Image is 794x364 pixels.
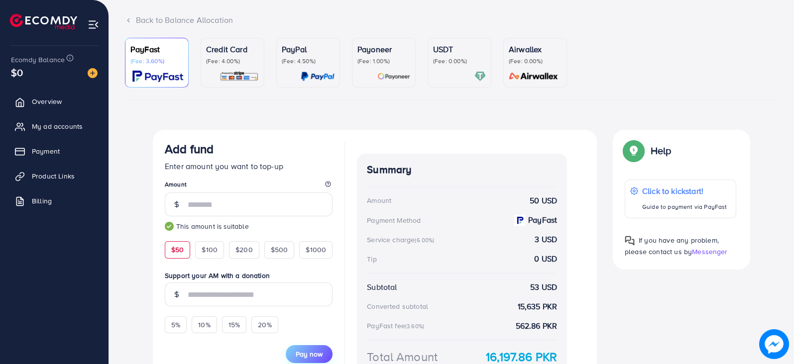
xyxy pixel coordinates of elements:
[171,245,184,255] span: $50
[32,121,83,131] span: My ad accounts
[357,43,410,55] p: Payoneer
[165,221,333,231] small: This amount is suitable
[32,196,52,206] span: Billing
[130,43,183,55] p: PayFast
[642,201,727,213] p: Guide to payment via PayFast
[625,236,635,246] img: Popup guide
[32,171,75,181] span: Product Links
[165,271,333,280] label: Support your AM with a donation
[235,245,253,255] span: $200
[357,57,410,65] p: (Fee: 1.00%)
[301,71,335,82] img: card
[165,222,174,231] img: guide
[530,195,557,206] strong: 50 USD
[474,71,486,82] img: card
[367,164,557,176] h4: Summary
[220,71,259,82] img: card
[7,116,101,136] a: My ad accounts
[367,215,421,225] div: Payment Method
[165,180,333,192] legend: Amount
[206,43,259,55] p: Credit Card
[625,235,719,257] span: If you have any problem, please contact us by
[759,329,789,359] img: image
[10,14,77,29] img: logo
[32,146,60,156] span: Payment
[88,19,99,30] img: menu
[516,320,558,332] strong: 562.86 PKR
[518,301,558,312] strong: 15,635 PKR
[625,142,643,160] img: Popup guide
[7,191,101,211] a: Billing
[7,166,101,186] a: Product Links
[367,301,428,311] div: Converted subtotal
[132,71,183,82] img: card
[165,160,333,172] p: Enter amount you want to top-up
[433,43,486,55] p: USDT
[88,68,98,78] img: image
[367,254,376,264] div: Tip
[642,185,727,197] p: Click to kickstart!
[7,141,101,161] a: Payment
[286,345,333,363] button: Pay now
[282,57,335,65] p: (Fee: 4.50%)
[271,245,288,255] span: $500
[651,145,672,157] p: Help
[692,247,727,257] span: Messenger
[509,43,562,55] p: Airwallex
[11,55,65,65] span: Ecomdy Balance
[405,322,424,330] small: (3.60%)
[296,349,323,359] span: Pay now
[258,320,271,330] span: 20%
[433,57,486,65] p: (Fee: 0.00%)
[306,245,326,255] span: $1000
[228,320,240,330] span: 15%
[367,195,391,205] div: Amount
[198,320,210,330] span: 10%
[206,57,259,65] p: (Fee: 4.00%)
[530,281,557,293] strong: 53 USD
[171,320,180,330] span: 5%
[528,214,557,226] strong: PayFast
[32,96,62,106] span: Overview
[11,65,23,80] span: $0
[506,71,562,82] img: card
[534,253,557,265] strong: 0 USD
[377,71,410,82] img: card
[202,245,218,255] span: $100
[367,321,427,331] div: PayFast fee
[415,236,434,244] small: (6.00%)
[7,91,101,111] a: Overview
[367,281,397,293] div: Subtotal
[367,235,437,245] div: Service charge
[282,43,335,55] p: PayPal
[509,57,562,65] p: (Fee: 0.00%)
[125,14,778,26] div: Back to Balance Allocation
[165,142,214,156] h3: Add fund
[514,215,525,226] img: payment
[130,57,183,65] p: (Fee: 3.60%)
[535,234,557,245] strong: 3 USD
